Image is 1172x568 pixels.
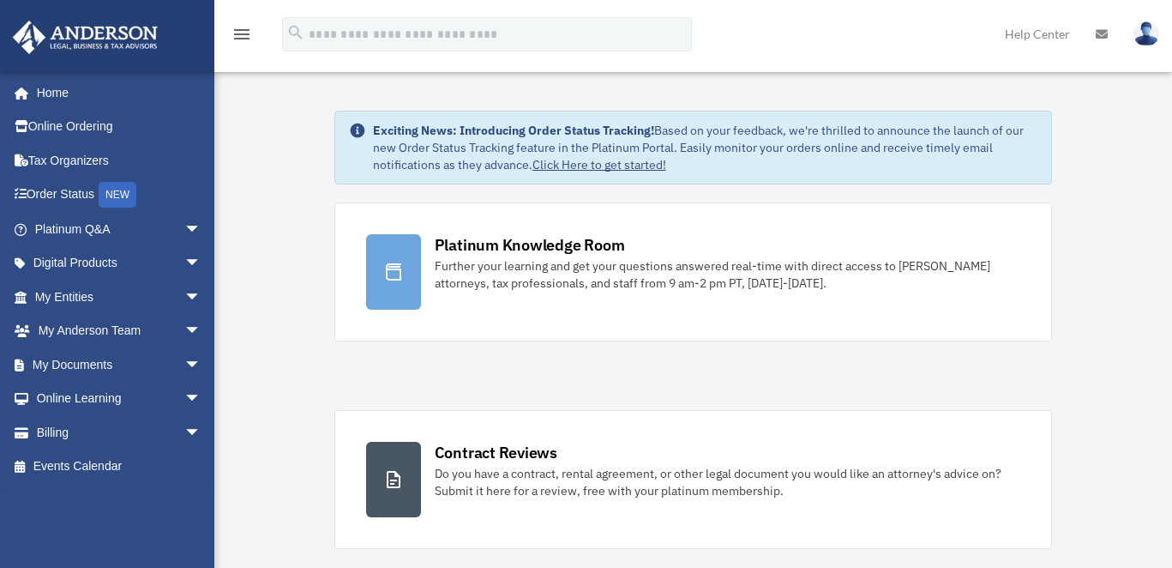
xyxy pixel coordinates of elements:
i: menu [231,24,252,45]
a: Platinum Q&Aarrow_drop_down [12,212,227,246]
div: Platinum Knowledge Room [435,234,625,256]
a: Online Ordering [12,110,227,144]
div: Contract Reviews [435,442,557,463]
span: arrow_drop_down [184,382,219,417]
a: Digital Productsarrow_drop_down [12,246,227,281]
a: My Documentsarrow_drop_down [12,347,227,382]
div: Based on your feedback, we're thrilled to announce the launch of our new Order Status Tracking fe... [373,122,1038,173]
span: arrow_drop_down [184,246,219,281]
strong: Exciting News: Introducing Order Status Tracking! [373,123,654,138]
a: Billingarrow_drop_down [12,415,227,450]
a: Online Learningarrow_drop_down [12,382,227,416]
a: Home [12,76,219,110]
img: User Pic [1133,21,1159,46]
a: Click Here to get started! [532,157,666,172]
i: search [286,23,305,42]
a: Contract Reviews Do you have a contract, rental agreement, or other legal document you would like... [334,410,1053,549]
div: Further your learning and get your questions answered real-time with direct access to [PERSON_NAM... [435,257,1021,292]
span: arrow_drop_down [184,314,219,349]
a: menu [231,30,252,45]
img: Anderson Advisors Platinum Portal [8,21,163,54]
a: My Anderson Teamarrow_drop_down [12,314,227,348]
span: arrow_drop_down [184,280,219,315]
span: arrow_drop_down [184,415,219,450]
span: arrow_drop_down [184,347,219,383]
a: Tax Organizers [12,143,227,178]
div: NEW [99,182,136,208]
a: Platinum Knowledge Room Further your learning and get your questions answered real-time with dire... [334,202,1053,341]
a: Order StatusNEW [12,178,227,213]
a: Events Calendar [12,450,227,484]
span: arrow_drop_down [184,212,219,247]
div: Do you have a contract, rental agreement, or other legal document you would like an attorney's ad... [435,465,1021,499]
a: My Entitiesarrow_drop_down [12,280,227,314]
